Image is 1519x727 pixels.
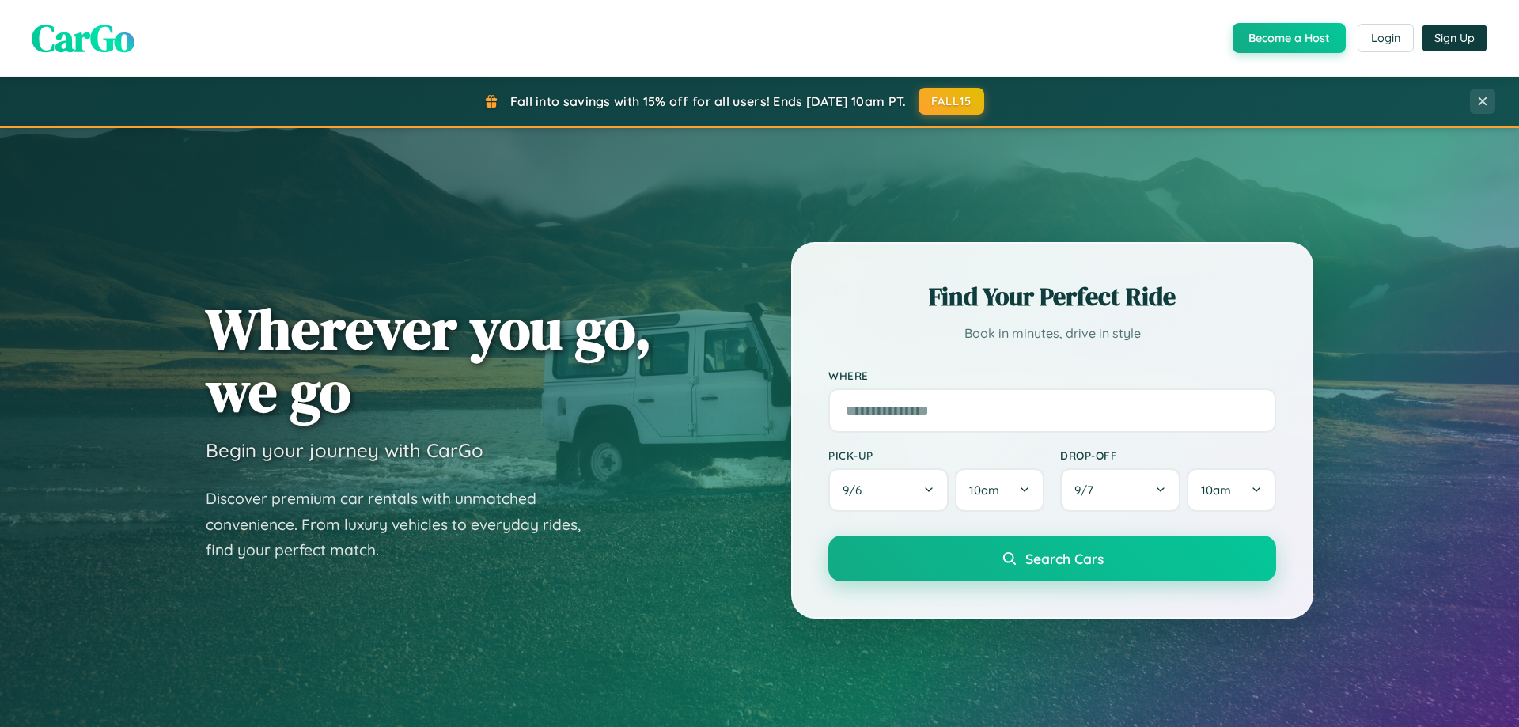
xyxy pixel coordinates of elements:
[1060,449,1276,462] label: Drop-off
[1074,483,1101,498] span: 9 / 7
[1422,25,1487,51] button: Sign Up
[1187,468,1276,512] button: 10am
[206,438,483,462] h3: Begin your journey with CarGo
[969,483,999,498] span: 10am
[32,12,134,64] span: CarGo
[828,369,1276,382] label: Where
[955,468,1044,512] button: 10am
[828,536,1276,581] button: Search Cars
[1201,483,1231,498] span: 10am
[828,449,1044,462] label: Pick-up
[919,88,985,115] button: FALL15
[510,93,907,109] span: Fall into savings with 15% off for all users! Ends [DATE] 10am PT.
[1060,468,1180,512] button: 9/7
[1025,550,1104,567] span: Search Cars
[206,297,652,422] h1: Wherever you go, we go
[206,486,601,563] p: Discover premium car rentals with unmatched convenience. From luxury vehicles to everyday rides, ...
[828,322,1276,345] p: Book in minutes, drive in style
[843,483,869,498] span: 9 / 6
[828,468,949,512] button: 9/6
[828,279,1276,314] h2: Find Your Perfect Ride
[1358,24,1414,52] button: Login
[1233,23,1346,53] button: Become a Host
